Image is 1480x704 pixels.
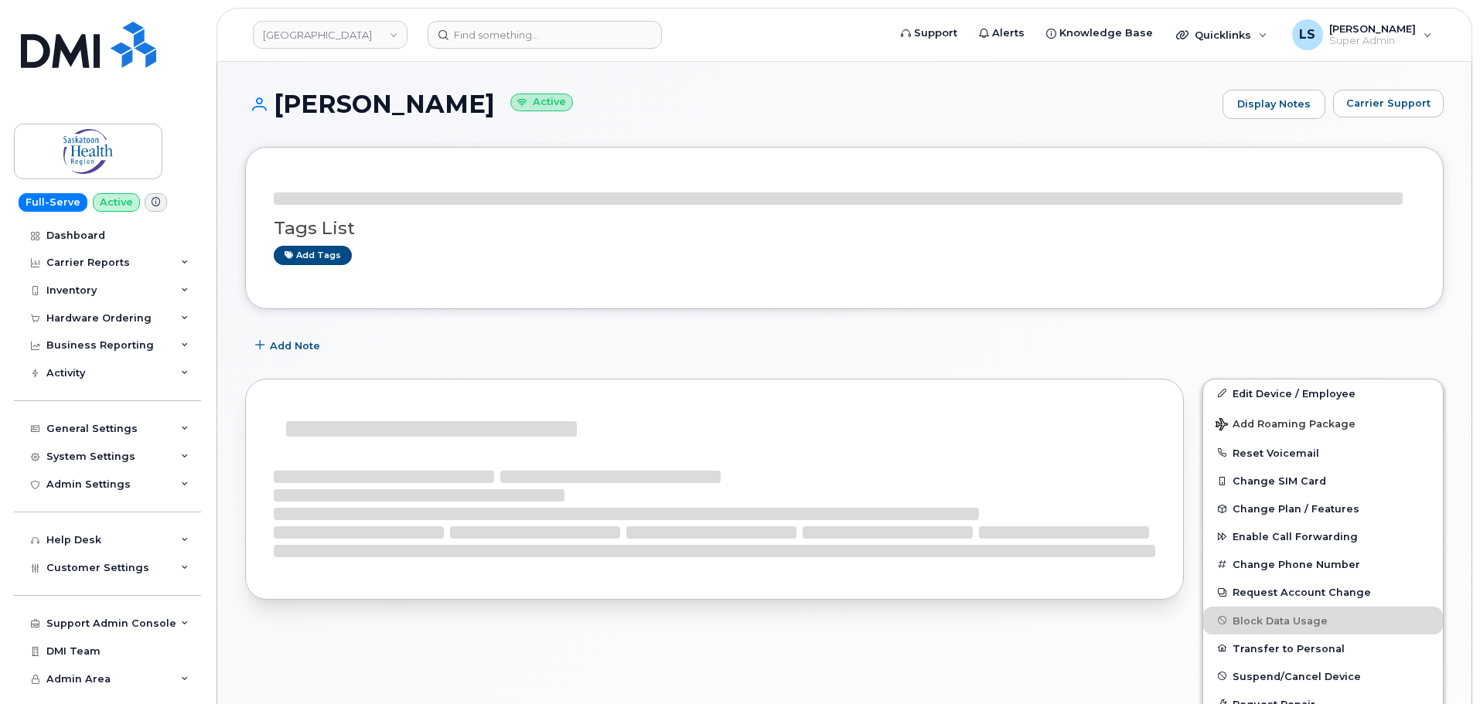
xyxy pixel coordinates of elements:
[1333,90,1444,117] button: Carrier Support
[274,219,1415,238] h3: Tags List
[1203,522,1443,550] button: Enable Call Forwarding
[1346,96,1431,111] span: Carrier Support
[270,338,320,353] span: Add Note
[1203,407,1443,439] button: Add Roaming Package
[1203,467,1443,495] button: Change SIM Card
[1203,379,1443,407] a: Edit Device / Employee
[1233,670,1361,682] span: Suspend/Cancel Device
[510,94,573,111] small: Active
[1203,607,1443,634] button: Block Data Usage
[1233,531,1358,542] span: Enable Call Forwarding
[1233,503,1359,515] span: Change Plan / Features
[1203,662,1443,690] button: Suspend/Cancel Device
[1223,90,1325,119] a: Display Notes
[1203,495,1443,522] button: Change Plan / Features
[1203,634,1443,662] button: Transfer to Personal
[1203,578,1443,606] button: Request Account Change
[245,90,1215,117] h1: [PERSON_NAME]
[1216,418,1356,433] span: Add Roaming Package
[1203,439,1443,467] button: Reset Voicemail
[245,332,333,360] button: Add Note
[274,246,352,265] a: Add tags
[1203,550,1443,578] button: Change Phone Number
